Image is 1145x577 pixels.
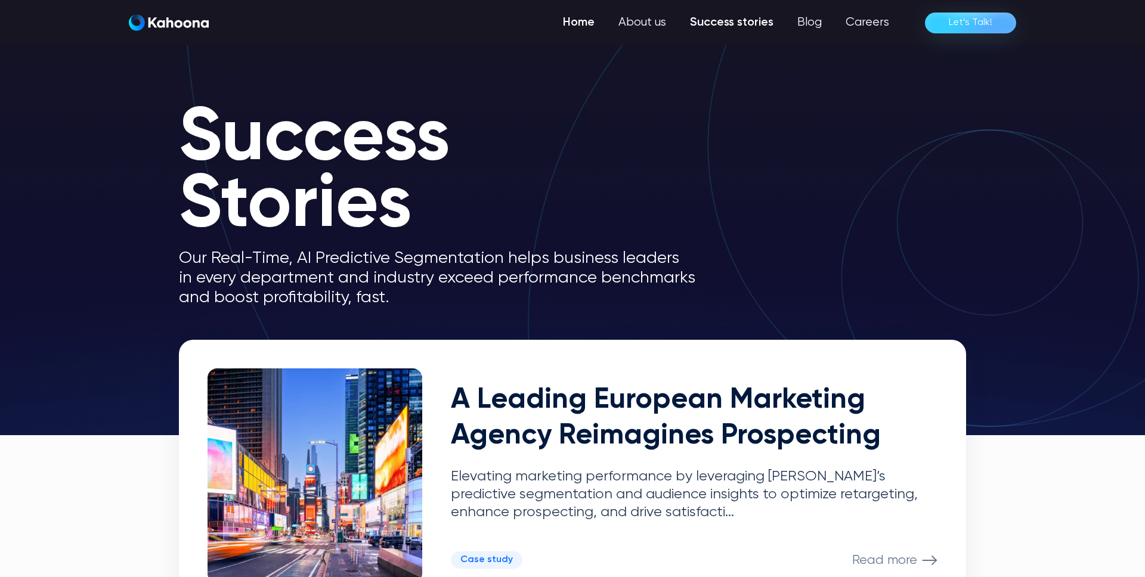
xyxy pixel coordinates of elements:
[451,383,937,454] h2: A Leading European Marketing Agency Reimagines Prospecting
[451,468,937,521] p: Elevating marketing performance by leveraging [PERSON_NAME]’s predictive segmentation and audienc...
[785,11,834,35] a: Blog
[551,11,606,35] a: Home
[179,106,716,239] h1: Success Stories
[834,11,901,35] a: Careers
[949,13,992,32] div: Let’s Talk!
[852,553,917,568] p: Read more
[129,14,209,31] img: Kahoona logo white
[129,14,209,32] a: home
[678,11,785,35] a: Success stories
[460,554,513,566] div: Case study
[606,11,678,35] a: About us
[925,13,1016,33] a: Let’s Talk!
[179,249,716,308] p: Our Real-Time, AI Predictive Segmentation helps business leaders in every department and industry...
